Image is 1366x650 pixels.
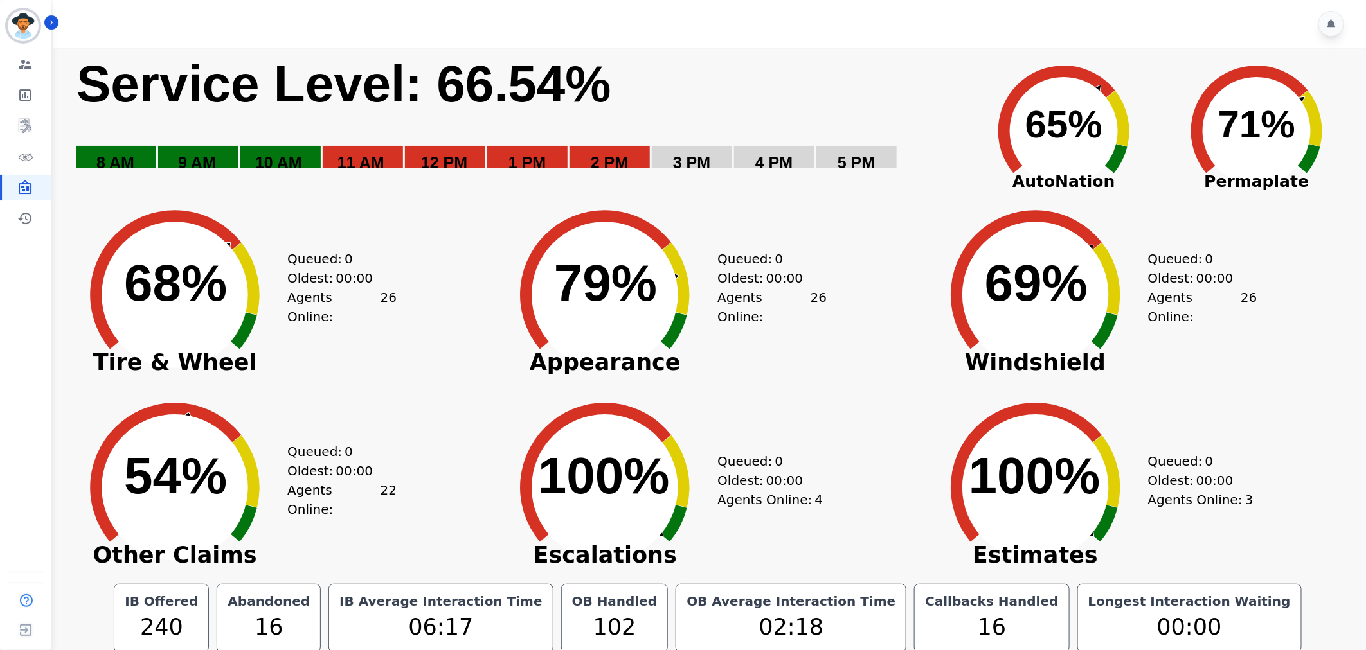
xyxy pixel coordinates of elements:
img: Bordered avatar [8,10,39,41]
text: 100% [969,447,1101,504]
div: Queued: [1148,249,1245,268]
text: 11 AM [337,154,384,171]
span: 00:00 [336,268,373,288]
div: Queued: [287,442,384,461]
span: 3 [1245,490,1254,509]
text: 5 PM [838,154,875,171]
text: 12 PM [421,154,467,171]
div: Agents Online: [287,288,397,326]
span: 00:00 [766,268,804,288]
text: 69% [985,254,1088,312]
span: 00:00 [1196,471,1234,490]
div: OB Handled [570,592,660,610]
span: Other Claims [62,549,287,561]
div: Oldest: [287,268,384,288]
div: 16 [922,610,1061,644]
span: 0 [775,249,784,268]
div: Agents Online: [1148,288,1257,326]
div: Agents Online: [287,480,397,519]
text: 2 PM [591,154,628,171]
text: 1 PM [508,154,546,171]
div: Queued: [1148,452,1245,471]
text: 4 PM [755,154,793,171]
text: 65% [1025,103,1102,146]
div: Agents Online: [717,490,827,509]
text: 71% [1218,103,1295,146]
text: 100% [538,447,670,504]
div: 02:18 [684,610,898,644]
span: 00:00 [766,471,804,490]
span: 4 [815,490,823,509]
div: Oldest: [1148,471,1245,490]
div: 102 [570,610,660,644]
span: Tire & Wheel [62,356,287,369]
text: 8 AM [96,154,134,171]
span: 26 [381,288,397,326]
span: 22 [381,480,397,519]
span: 0 [1205,249,1214,268]
div: Longest Interaction Waiting [1086,592,1293,610]
div: Oldest: [717,471,814,490]
div: Oldest: [717,268,814,288]
span: 26 [1241,288,1257,326]
span: 0 [345,249,353,268]
text: 10 AM [255,154,302,171]
span: Estimates [923,549,1148,561]
div: Agents Online: [717,288,827,326]
text: 68% [124,254,227,312]
span: 00:00 [336,461,373,480]
text: 3 PM [673,154,710,171]
span: 00:00 [1196,268,1234,288]
div: Agents Online: [1148,490,1257,509]
div: Queued: [717,452,814,471]
span: 0 [345,442,353,461]
div: Callbacks Handled [922,592,1061,610]
div: Queued: [287,249,384,268]
span: 26 [811,288,827,326]
span: 0 [1205,452,1214,471]
div: Abandoned [225,592,312,610]
text: 9 AM [178,154,216,171]
span: 0 [775,452,784,471]
div: IB Offered [122,592,201,610]
text: Service Level: 66.54% [76,55,611,112]
text: 79% [554,254,657,312]
svg: Service Level: 0% [75,53,965,191]
div: IB Average Interaction Time [337,592,545,610]
div: OB Average Interaction Time [684,592,898,610]
div: 06:17 [337,610,545,644]
div: 240 [122,610,201,644]
span: Permaplate [1160,170,1353,194]
span: Windshield [923,356,1148,369]
div: Oldest: [1148,268,1245,288]
span: Appearance [492,356,717,369]
span: AutoNation [967,170,1160,194]
span: Escalations [492,549,717,561]
div: 16 [225,610,312,644]
div: 00:00 [1086,610,1293,644]
div: Queued: [717,249,814,268]
div: Oldest: [287,461,384,480]
text: 54% [124,447,227,504]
